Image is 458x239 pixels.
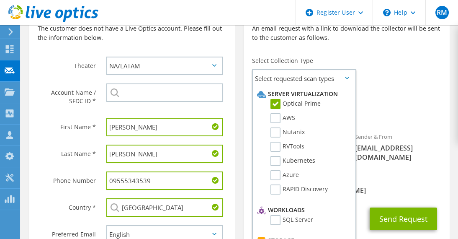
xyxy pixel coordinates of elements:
[255,205,351,215] li: Workloads
[38,57,96,70] label: Theater
[253,70,355,87] span: Select requested scan types
[270,156,315,166] label: Kubernetes
[270,99,321,109] label: Optical Prime
[383,9,391,16] svg: \n
[255,89,351,99] li: Server Virtualization
[244,90,450,124] div: Requested Collections
[252,24,441,42] p: An email request with a link to download the collector will be sent to the customer as follows.
[270,142,304,152] label: RVTools
[244,128,347,166] div: To
[435,6,449,19] span: RM
[244,170,450,199] div: CC & Reply To
[355,143,441,162] span: [EMAIL_ADDRESS][DOMAIN_NAME]
[38,83,96,105] label: Account Name / SFDC ID *
[270,170,299,180] label: Azure
[38,118,96,131] label: First Name *
[38,198,96,212] label: Country *
[252,57,313,65] label: Select Collection Type
[38,24,227,42] p: The customer does not have a Live Optics account. Please fill out the information below.
[270,184,328,195] label: RAPID Discovery
[270,113,295,123] label: AWS
[38,145,96,158] label: Last Name *
[370,208,437,230] button: Send Request
[38,171,96,185] label: Phone Number
[270,127,305,138] label: Nutanix
[270,215,313,225] label: SQL Server
[347,128,450,166] div: Sender & From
